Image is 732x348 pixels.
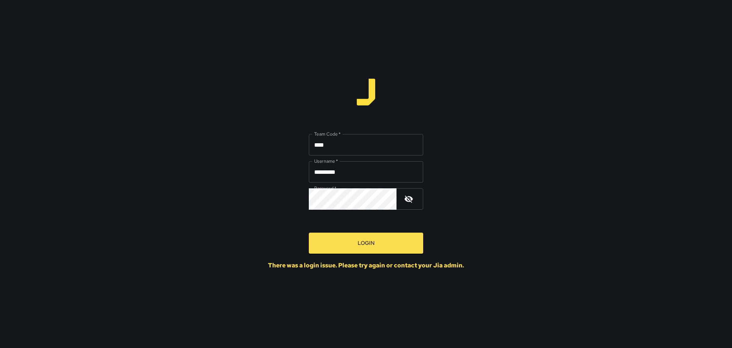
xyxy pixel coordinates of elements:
[268,261,464,269] div: There was a login issue. Please try again or contact your Jia admin.
[353,79,379,105] img: logo
[314,131,340,137] label: Team Code
[309,233,423,254] button: Login
[314,185,336,191] label: Password
[314,158,338,164] label: Username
